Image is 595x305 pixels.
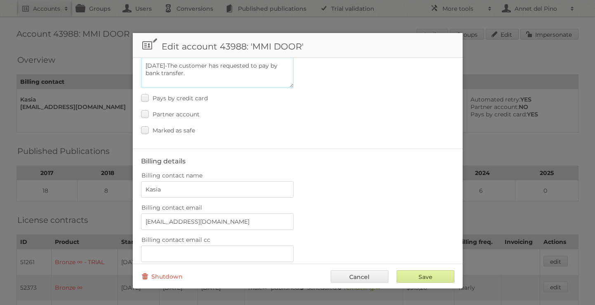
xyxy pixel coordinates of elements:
[133,33,463,58] h1: Edit account 43988: 'MMI DOOR'
[153,111,200,118] span: Partner account
[331,270,388,283] a: Cancel
[141,157,186,165] legend: Billing details
[141,236,210,244] span: Billing contact email cc
[153,95,208,102] span: Pays by credit card
[153,127,195,134] span: Marked as safe
[141,204,202,211] span: Billing contact email
[141,172,202,179] span: Billing contact name
[397,270,454,283] input: Save
[141,270,183,283] a: Shutdown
